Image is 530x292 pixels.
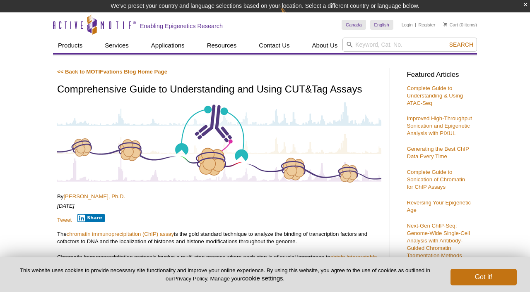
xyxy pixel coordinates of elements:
[407,146,469,159] a: Generating the Best ChIP Data Every Time
[63,193,125,199] a: [PERSON_NAME], Ph.D.
[57,193,381,200] p: By
[280,6,302,26] img: Change Here
[407,223,470,259] a: Next-Gen ChIP-Seq: Genome-Wide Single-Cell Analysis with Antibody-Guided Chromatin Tagmentation M...
[57,203,75,209] em: [DATE]
[449,41,473,48] span: Search
[242,275,283,282] button: cookie settings
[202,38,242,53] a: Resources
[67,231,174,237] a: chromatin immunoprecipitation (ChIP) assay
[415,20,416,30] li: |
[57,84,381,96] h1: Comprehensive Guide to Understanding and Using CUT&Tag Assays
[407,71,473,78] h3: Featured Articles
[418,22,435,28] a: Register
[307,38,343,53] a: About Us
[450,269,517,285] button: Got it!
[100,38,134,53] a: Services
[57,230,381,245] p: The is the gold standard technique to analyze the binding of transcription factors and cofactors ...
[57,254,381,291] p: Chromatin immunoprecipitation protocols involve a multi-step process where each step is of crucia...
[57,69,167,75] a: << Back to MOTIFvations Blog Home Page
[342,38,477,52] input: Keyword, Cat. No.
[402,22,413,28] a: Login
[254,38,294,53] a: Contact Us
[146,38,190,53] a: Applications
[140,22,223,30] h2: Enabling Epigenetics Research
[407,169,465,190] a: Complete Guide to Sonication of Chromatin for ChIP Assays
[407,85,463,106] a: Complete Guide to Understanding & Using ATAC-Seq
[443,22,458,28] a: Cart
[77,214,105,222] button: Share
[447,41,476,48] button: Search
[370,20,393,30] a: English
[173,275,207,282] a: Privacy Policy
[407,115,472,136] a: Improved High-Throughput Sonication and Epigenetic Analysis with PIXUL
[57,101,381,183] img: Antibody-Based Tagmentation Notes
[443,20,477,30] li: (0 items)
[407,199,471,213] a: Reversing Your Epigenetic Age
[443,22,447,26] img: Your Cart
[13,267,437,283] p: This website uses cookies to provide necessary site functionality and improve your online experie...
[57,217,72,223] a: Tweet
[342,20,366,30] a: Canada
[53,38,87,53] a: Products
